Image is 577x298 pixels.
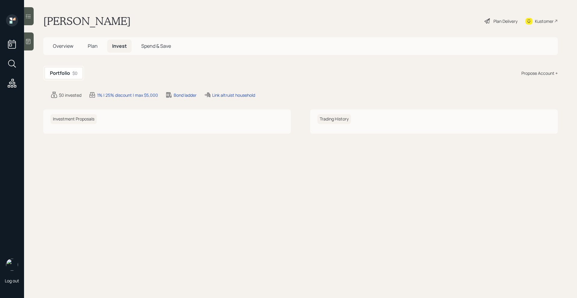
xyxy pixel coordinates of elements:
[521,70,558,76] div: Propose Account +
[72,70,78,76] div: $0
[535,18,554,24] div: Kustomer
[50,70,70,76] h5: Portfolio
[493,18,517,24] div: Plan Delivery
[212,92,255,98] div: Link altruist household
[43,14,131,28] h1: [PERSON_NAME]
[88,43,98,49] span: Plan
[53,43,73,49] span: Overview
[112,43,127,49] span: Invest
[59,92,81,98] div: $0 invested
[174,92,197,98] div: Bond ladder
[97,92,158,98] div: 1% | 25% discount | max $5,000
[5,278,19,284] div: Log out
[50,114,97,124] h6: Investment Proposals
[6,259,18,271] img: michael-russo-headshot.png
[141,43,171,49] span: Spend & Save
[317,114,351,124] h6: Trading History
